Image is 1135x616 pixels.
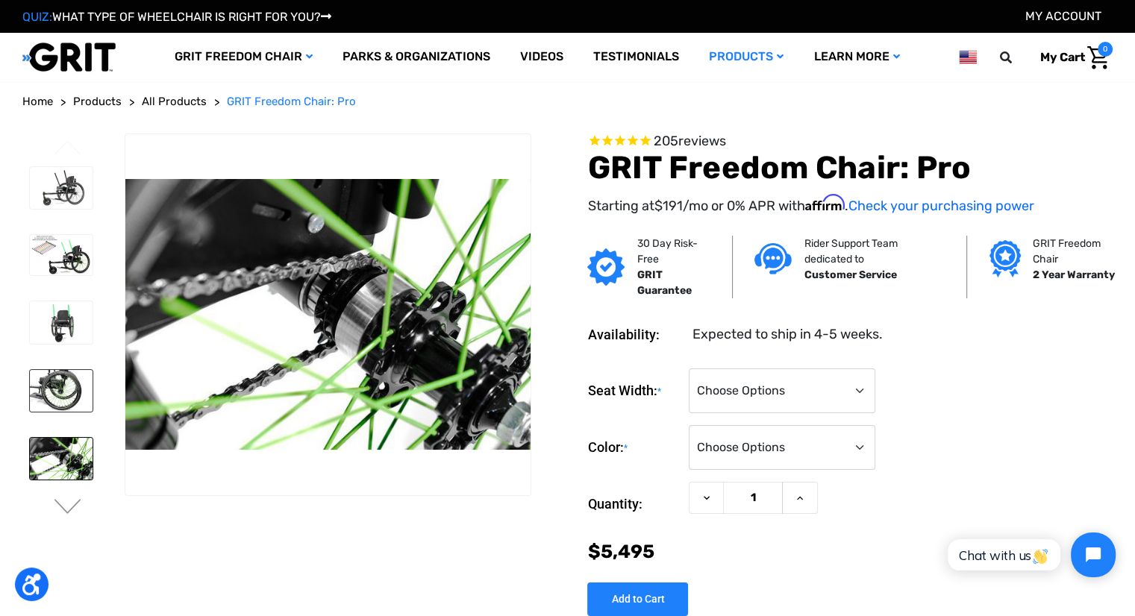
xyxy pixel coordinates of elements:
a: QUIZ:WHAT TYPE OF WHEELCHAIR IS RIGHT FOR YOU? [22,10,331,24]
a: GRIT Freedom Chair: Pro [227,93,356,110]
span: $5,495 [587,541,654,562]
a: Products [73,93,122,110]
button: Go to slide 2 of 3 [52,499,84,517]
img: GRIT Freedom Chair Pro: front view of Pro model all terrain wheelchair with green lever wraps and... [30,301,93,343]
img: GRIT Freedom Chair Pro: close up of one Spinergy wheel with green-colored spokes and upgraded dri... [30,438,93,480]
dd: Expected to ship in 4-5 weeks. [692,324,882,345]
a: Testimonials [578,33,694,81]
p: Starting at /mo or 0% APR with . [587,195,1113,216]
img: Grit freedom [989,240,1020,277]
span: GRIT Freedom Chair: Pro [227,95,356,108]
strong: 2 Year Warranty [1033,268,1115,281]
label: Color: [587,425,681,471]
nav: Breadcrumb [22,93,1113,110]
a: Account [1025,9,1101,23]
p: Rider Support Team dedicated to [804,236,944,267]
span: Products [73,95,122,108]
img: GRIT Guarantee [587,248,625,286]
h1: GRIT Freedom Chair: Pro [587,149,1113,186]
span: My Cart [1040,50,1085,64]
img: us.png [959,48,977,66]
dt: Availability: [587,324,681,345]
img: Cart [1087,46,1109,69]
span: QUIZ: [22,10,52,24]
span: Rated 4.6 out of 5 stars 205 reviews [587,133,1113,150]
strong: GRIT Guarantee [637,268,691,297]
img: Customer service [754,243,792,274]
img: GRIT Freedom Chair Pro: close up of one Spinergy wheel with green-colored spokes and upgraded dri... [125,179,531,450]
a: Home [22,93,53,110]
label: Seat Width: [587,368,681,414]
span: $191 [654,198,682,214]
img: GRIT All-Terrain Wheelchair and Mobility Equipment [22,42,116,72]
strong: Customer Service [804,268,896,281]
span: 205 reviews [653,133,725,149]
a: GRIT Freedom Chair [160,33,328,81]
span: Affirm [804,195,844,211]
p: GRIT Freedom Chair [1033,236,1118,267]
span: reviews [678,133,725,149]
a: All Products [142,93,207,110]
a: Cart with 0 items [1029,42,1113,73]
img: GRIT Freedom Chair Pro: side view of Pro model with green lever wraps and spokes on Spinergy whee... [30,235,93,275]
input: Search [1007,42,1029,73]
img: GRIT Freedom Chair Pro: the Pro model shown including contoured Invacare Matrx seatback, Spinergy... [30,167,93,209]
button: Go to slide 3 of 3 [52,140,84,158]
p: 30 Day Risk-Free [637,236,709,267]
a: Parks & Organizations [328,33,505,81]
img: GRIT Freedom Chair Pro: close up side view of Pro off road wheelchair model highlighting custom c... [30,370,93,412]
iframe: Tidio Chat [931,520,1128,590]
a: Products [694,33,798,81]
a: Check your purchasing power - Learn more about Affirm Financing (opens in modal) [848,198,1034,214]
span: 0 [1098,42,1113,57]
span: Home [22,95,53,108]
a: Learn More [798,33,914,81]
span: All Products [142,95,207,108]
a: Videos [505,33,578,81]
input: Add to Cart [587,582,688,616]
label: Quantity: [587,482,681,527]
